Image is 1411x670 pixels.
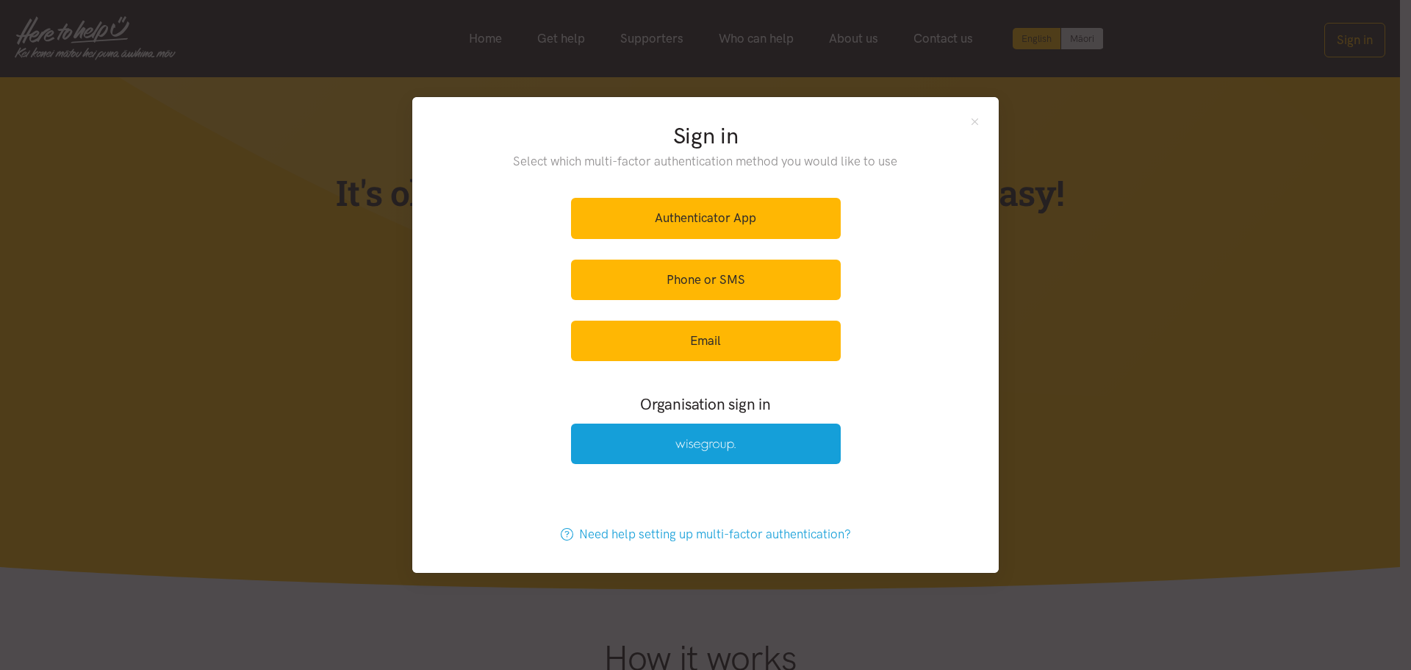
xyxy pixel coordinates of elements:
[571,198,841,238] a: Authenticator App
[969,115,981,127] button: Close
[571,321,841,361] a: Email
[531,393,880,415] h3: Organisation sign in
[571,260,841,300] a: Phone or SMS
[484,152,928,171] p: Select which multi-factor authentication method you would like to use
[545,514,866,555] a: Need help setting up multi-factor authentication?
[675,439,736,452] img: Wise Group
[484,121,928,152] h2: Sign in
